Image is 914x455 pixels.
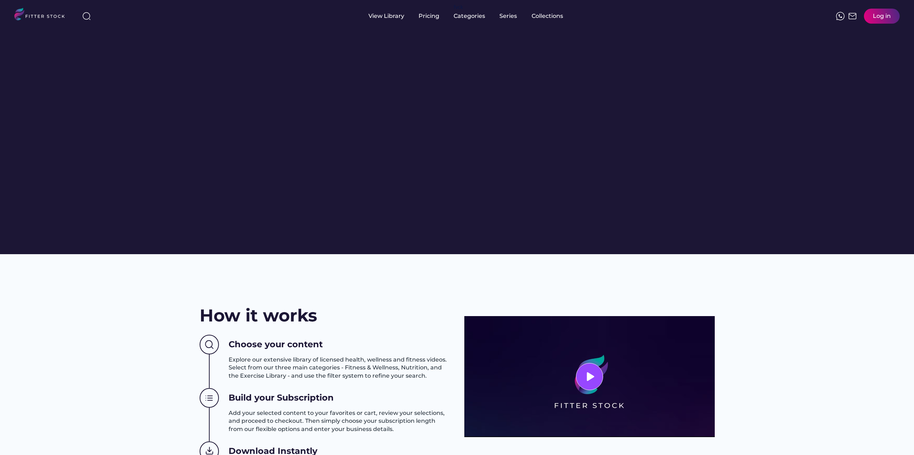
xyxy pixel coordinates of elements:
div: View Library [368,12,404,20]
h3: Choose your content [229,338,323,350]
div: Categories [454,12,485,20]
img: Group%201000002437%20%282%29.svg [200,335,219,355]
div: Log in [873,12,891,20]
img: 3977569478e370cc298ad8aabb12f348.png [464,316,715,437]
img: LOGO.svg [14,8,71,23]
div: Collections [532,12,563,20]
h3: Add your selected content to your favorites or cart, review your selections, and proceed to check... [229,409,450,433]
div: fvck [454,4,463,11]
img: Group%201000002438.svg [200,388,219,408]
img: meteor-icons_whatsapp%20%281%29.svg [836,12,845,20]
h3: Explore our extensive library of licensed health, wellness and fitness videos. Select from our th... [229,356,450,380]
h2: How it works [200,304,317,328]
img: search-normal%203.svg [82,12,91,20]
div: Series [499,12,517,20]
h3: Build your Subscription [229,392,334,404]
div: Pricing [419,12,439,20]
img: Frame%2051.svg [848,12,857,20]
